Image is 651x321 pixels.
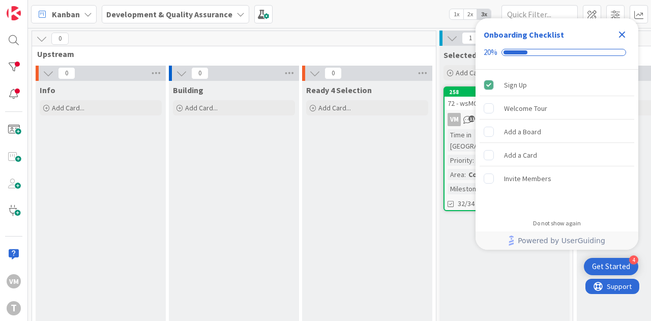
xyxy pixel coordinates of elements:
[501,5,578,23] input: Quick Filter...
[463,9,477,19] span: 2x
[464,169,466,180] span: :
[468,115,475,122] span: 11
[629,255,638,265] div: 4
[462,32,479,44] span: 1
[480,97,634,120] div: Welcome Tour is incomplete.
[484,28,564,41] div: Onboarding Checklist
[458,198,475,209] span: 32/34
[306,85,372,95] span: Ready 4 Selection
[445,97,565,110] div: 72 - wsMCRecebeRespostaSMS
[443,50,477,60] span: Selected
[476,70,638,213] div: Checklist items
[476,231,638,250] div: Footer
[472,155,474,166] span: :
[448,183,480,194] div: Milestone
[504,102,547,114] div: Welcome Tour
[58,67,75,79] span: 0
[504,126,541,138] div: Add a Board
[484,48,497,57] div: 20%
[480,167,634,190] div: Invite Members is incomplete.
[40,85,55,95] span: Info
[504,172,551,185] div: Invite Members
[7,301,21,315] div: T
[466,169,563,180] div: Comuns - [PERSON_NAME]...
[533,219,581,227] div: Do not show again
[318,103,351,112] span: Add Card...
[477,9,491,19] span: 3x
[7,6,21,20] img: Visit kanbanzone.com
[21,2,46,14] span: Support
[37,49,423,59] span: Upstream
[476,18,638,250] div: Checklist Container
[518,235,605,247] span: Powered by UserGuiding
[51,33,69,45] span: 0
[52,103,84,112] span: Add Card...
[7,274,21,288] div: VM
[481,231,633,250] a: Powered by UserGuiding
[106,9,232,19] b: Development & Quality Assurance
[584,258,638,275] div: Open Get Started checklist, remaining modules: 4
[445,113,565,126] div: VM
[52,8,80,20] span: Kanban
[324,67,342,79] span: 0
[484,48,630,57] div: Checklist progress: 20%
[480,74,634,96] div: Sign Up is complete.
[592,261,630,272] div: Get Started
[480,144,634,166] div: Add a Card is incomplete.
[614,26,630,43] div: Close Checklist
[448,169,464,180] div: Area
[480,121,634,143] div: Add a Board is incomplete.
[504,149,537,161] div: Add a Card
[448,155,472,166] div: Priority
[504,79,527,91] div: Sign Up
[185,103,218,112] span: Add Card...
[448,113,461,126] div: VM
[173,85,203,95] span: Building
[445,87,565,110] div: 25872 - wsMCRecebeRespostaSMS
[191,67,209,79] span: 0
[445,87,565,97] div: 258
[450,9,463,19] span: 1x
[449,89,565,96] div: 258
[448,129,532,152] div: Time in [GEOGRAPHIC_DATA]
[456,68,488,77] span: Add Card...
